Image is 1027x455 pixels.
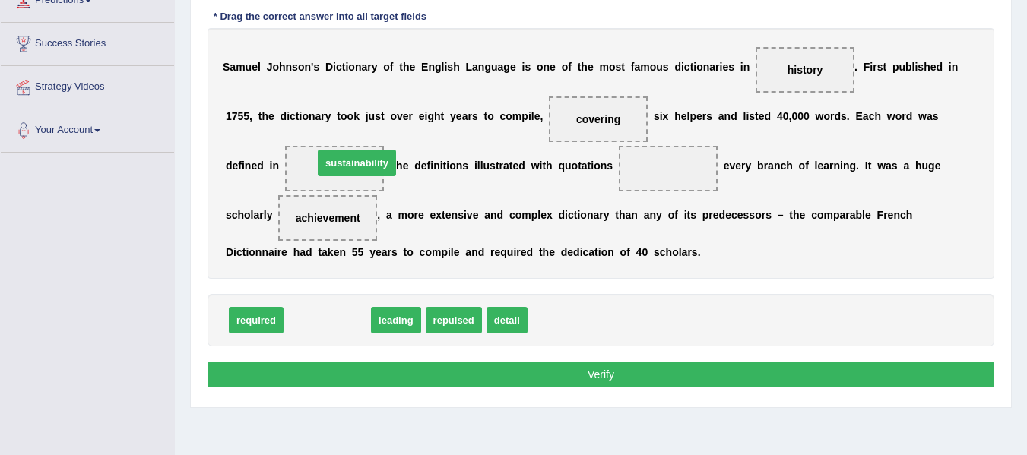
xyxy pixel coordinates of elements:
[456,160,463,172] b: n
[578,61,582,73] b: t
[399,61,403,73] b: t
[528,110,531,122] b: i
[1,23,174,61] a: Success Stories
[850,160,857,172] b: g
[883,61,886,73] b: t
[242,160,245,172] b: i
[735,160,741,172] b: e
[315,110,322,122] b: a
[928,160,935,172] b: g
[558,160,565,172] b: q
[631,61,635,73] b: f
[817,160,823,172] b: e
[397,110,403,122] b: v
[472,61,478,73] b: a
[325,110,331,122] b: y
[663,61,669,73] b: s
[663,110,669,122] b: x
[601,160,607,172] b: n
[243,110,249,122] b: 5
[718,110,724,122] b: a
[447,61,453,73] b: s
[674,110,681,122] b: h
[267,61,273,73] b: J
[684,61,690,73] b: c
[823,110,830,122] b: o
[690,61,694,73] b: t
[503,160,509,172] b: a
[403,61,410,73] b: h
[755,110,759,122] b: t
[230,61,236,73] b: a
[259,209,263,221] b: r
[537,61,544,73] b: o
[278,195,377,241] span: Drop target
[865,160,868,172] b: I
[830,110,834,122] b: r
[681,110,687,122] b: e
[386,209,392,221] b: a
[367,61,371,73] b: r
[510,61,516,73] b: e
[863,110,869,122] b: a
[478,61,485,73] b: n
[496,160,499,172] b: t
[895,110,902,122] b: o
[292,61,298,73] b: s
[390,61,394,73] b: f
[509,160,513,172] b: t
[436,209,442,221] b: x
[369,110,376,122] b: u
[756,47,854,93] span: Drop target
[542,160,546,172] b: t
[506,110,512,122] b: o
[805,160,809,172] b: f
[715,61,719,73] b: r
[410,61,416,73] b: e
[336,61,342,73] b: c
[434,110,441,122] b: h
[208,362,994,387] button: Verify
[591,160,594,172] b: i
[446,160,449,172] b: i
[877,61,883,73] b: s
[299,110,302,122] b: i
[407,209,414,221] b: o
[477,160,480,172] b: l
[512,110,521,122] b: m
[272,61,279,73] b: o
[427,160,431,172] b: f
[749,110,755,122] b: s
[768,160,774,172] b: a
[433,160,440,172] b: n
[487,110,494,122] b: o
[355,61,362,73] b: n
[403,110,409,122] b: e
[456,110,462,122] b: e
[903,160,909,172] b: a
[246,61,252,73] b: u
[226,110,232,122] b: 1
[341,110,347,122] b: o
[847,110,850,122] b: .
[674,61,681,73] b: d
[634,61,640,73] b: a
[427,110,434,122] b: g
[780,160,786,172] b: c
[783,110,789,122] b: 0
[804,110,810,122] b: 0
[540,110,543,122] b: ,
[258,61,261,73] b: l
[377,209,380,221] b: ,
[722,61,728,73] b: e
[576,113,620,125] span: covering
[453,61,460,73] b: h
[270,160,273,172] b: i
[873,61,876,73] b: r
[442,61,445,73] b: l
[518,160,525,172] b: d
[935,160,941,172] b: e
[435,61,442,73] b: g
[325,61,333,73] b: D
[468,110,471,122] b: r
